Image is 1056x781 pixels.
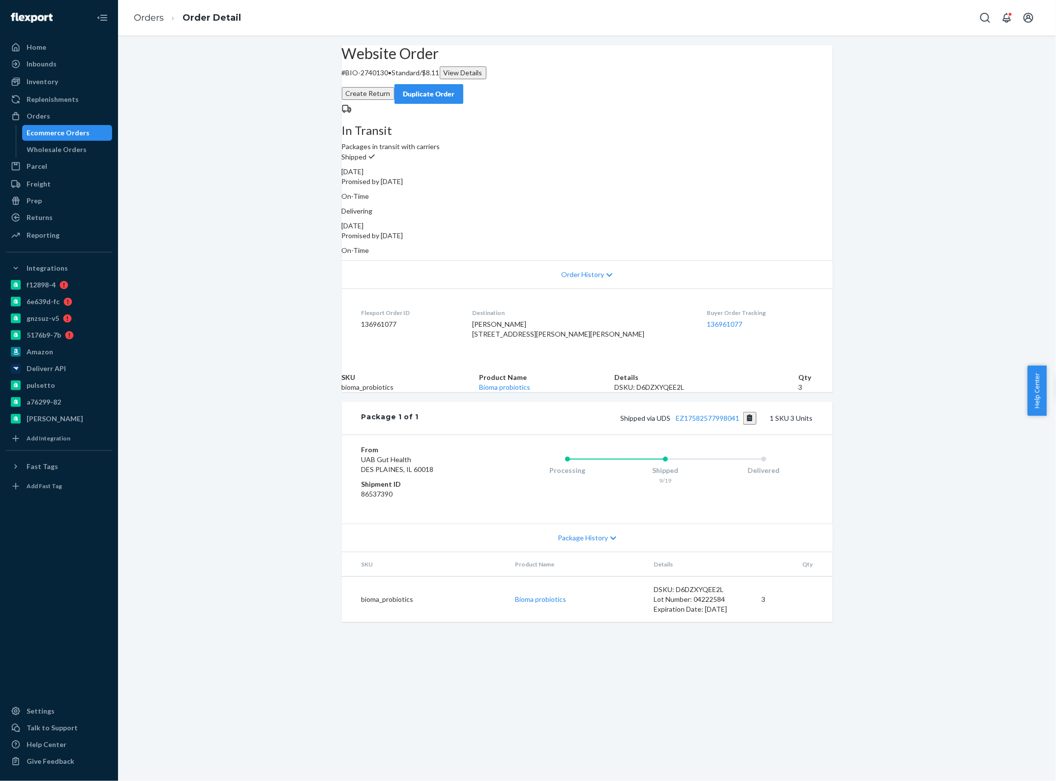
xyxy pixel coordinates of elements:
[6,311,112,326] a: gnzsuz-v5
[616,476,715,485] div: 9/19
[27,756,74,766] div: Give Feedback
[27,230,60,240] div: Reporting
[473,309,692,317] dt: Destination
[342,167,833,177] div: [DATE]
[561,270,604,280] span: Order History
[362,445,479,455] dt: From
[707,309,813,317] dt: Buyer Order Tracking
[754,576,833,622] td: 3
[654,594,746,604] div: Lot Number: 04222584
[6,478,112,494] a: Add Fast Tag
[27,263,68,273] div: Integrations
[27,128,90,138] div: Ecommerce Orders
[654,604,746,614] div: Expiration Date: [DATE]
[27,179,51,189] div: Freight
[444,68,483,78] div: View Details
[27,94,79,104] div: Replenishments
[6,92,112,107] a: Replenishments
[342,87,394,100] button: Create Return
[27,434,70,442] div: Add Integration
[6,294,112,310] a: 6e639d-fc
[27,77,58,87] div: Inventory
[479,383,530,391] a: Bioma probiotics
[27,59,57,69] div: Inbounds
[11,13,53,23] img: Flexport logo
[997,8,1017,28] button: Open notifications
[518,466,617,475] div: Processing
[27,111,50,121] div: Orders
[27,145,87,155] div: Wholesale Orders
[342,191,833,201] p: On-Time
[22,142,113,157] a: Wholesale Orders
[27,213,53,222] div: Returns
[362,319,457,329] dd: 136961077
[342,552,507,577] th: SKU
[27,414,83,424] div: [PERSON_NAME]
[392,68,420,77] span: Standard
[707,320,743,328] a: 136961077
[6,703,112,719] a: Settings
[92,8,112,28] button: Close Navigation
[6,227,112,243] a: Reporting
[646,552,754,577] th: Details
[975,8,995,28] button: Open Search Box
[134,12,164,23] a: Orders
[6,394,112,410] a: a76299-82
[342,45,833,62] h2: Website Order
[389,68,392,77] span: •
[126,3,249,32] ol: breadcrumbs
[6,158,112,174] a: Parcel
[715,466,813,475] div: Delivered
[27,740,66,750] div: Help Center
[614,373,799,382] th: Details
[614,382,799,392] div: DSKU: D6DZXYQEE2L
[6,193,112,209] a: Prep
[6,737,112,752] a: Help Center
[676,414,739,422] a: EZ17582577998041
[6,411,112,427] a: [PERSON_NAME]
[473,320,645,338] span: [PERSON_NAME] [STREET_ADDRESS][PERSON_NAME][PERSON_NAME]
[6,361,112,376] a: Deliverr API
[27,347,53,357] div: Amazon
[27,723,78,733] div: Talk to Support
[754,552,833,577] th: Qty
[479,373,614,382] th: Product Name
[342,152,833,162] p: Shipped
[515,595,566,603] a: Bioma probiotics
[6,344,112,360] a: Amazon
[27,482,62,490] div: Add Fast Tag
[27,280,56,290] div: f12898-4
[342,576,507,622] td: bioma_probiotics
[342,382,480,392] td: bioma_probiotics
[620,414,756,422] span: Shipped via UDS
[6,753,112,769] button: Give Feedback
[743,412,756,425] button: Copy tracking number
[362,455,434,473] span: UAB Gut Health DES PLAINES, IL 60018
[342,373,480,382] th: SKU
[6,74,112,90] a: Inventory
[1027,366,1047,416] button: Help Center
[6,260,112,276] button: Integrations
[342,231,833,241] p: Promised by [DATE]
[6,277,112,293] a: f12898-4
[27,364,66,374] div: Deliverr API
[616,466,715,475] div: Shipped
[342,66,833,79] p: # BIO-2740130 / $8.11
[6,327,112,343] a: 5176b9-7b
[6,720,112,736] a: Talk to Support
[27,161,47,171] div: Parcel
[27,330,61,340] div: 5176b9-7b
[362,412,419,425] div: Package 1 of 1
[362,309,457,317] dt: Flexport Order ID
[27,313,59,323] div: gnzsuz-v5
[403,89,455,99] div: Duplicate Order
[27,297,60,307] div: 6e639d-fc
[342,124,833,137] h3: In Transit
[342,124,833,152] div: Packages in transit with carriers
[654,585,746,594] div: DSKU: D6DZXYQEE2L
[362,489,479,499] dd: 86537390
[27,196,42,206] div: Prep
[27,397,61,407] div: a76299-82
[394,84,463,104] button: Duplicate Order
